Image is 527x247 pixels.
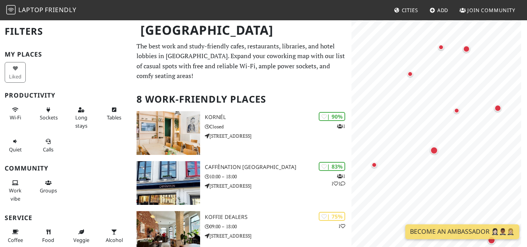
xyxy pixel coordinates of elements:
div: Map marker [461,44,471,54]
div: Map marker [436,43,445,52]
h3: Kornél [205,114,351,121]
h3: My Places [5,51,127,58]
p: 1 [338,222,345,230]
a: Caffènation Antwerp City Center | 83% 111 Caffènation [GEOGRAPHIC_DATA] 10:00 – 18:00 [STREET_ADD... [132,161,351,205]
h3: Caffènation [GEOGRAPHIC_DATA] [205,164,351,171]
button: Alcohol [103,226,124,246]
span: Cities [402,7,418,14]
p: Closed [205,123,351,130]
span: Long stays [75,114,87,129]
h3: Koffie Dealers [205,214,351,220]
button: Long stays [71,103,92,132]
button: Sockets [37,103,59,124]
p: The best work and study-friendly cafes, restaurants, libraries, and hotel lobbies in [GEOGRAPHIC_... [137,41,347,81]
p: [STREET_ADDRESS] [205,182,351,190]
span: Friendly [45,5,76,14]
button: Tables [103,103,124,124]
button: Veggie [71,226,92,246]
button: Food [37,226,59,246]
a: Join Community [456,3,518,17]
span: Add [437,7,449,14]
p: [STREET_ADDRESS] [205,132,351,140]
h3: Community [5,165,127,172]
div: Map marker [405,69,415,78]
a: Cities [391,3,421,17]
div: Map marker [428,145,439,156]
span: Group tables [40,187,57,194]
h2: Filters [5,20,127,43]
div: | 83% [319,162,345,171]
h3: Service [5,214,127,222]
p: 09:00 – 18:00 [205,223,351,230]
p: 1 1 1 [331,172,345,187]
div: Map marker [486,235,497,245]
p: 10:00 – 18:00 [205,173,351,180]
img: LaptopFriendly [6,5,16,14]
h3: Productivity [5,92,127,99]
span: Quiet [9,146,22,153]
h1: [GEOGRAPHIC_DATA] [134,20,350,41]
a: Add [426,3,452,17]
a: LaptopFriendly LaptopFriendly [6,4,76,17]
img: Caffènation Antwerp City Center [137,161,201,205]
button: Calls [37,135,59,156]
span: Work-friendly tables [107,114,121,121]
span: Power sockets [40,114,58,121]
span: Veggie [73,236,89,243]
span: People working [9,187,21,202]
button: Wi-Fi [5,103,26,124]
button: Groups [37,176,59,197]
a: Kornél | 90% 1 Kornél Closed [STREET_ADDRESS] [132,111,351,155]
p: [STREET_ADDRESS] [205,232,351,240]
div: | 75% [319,212,345,221]
p: 1 [337,123,345,130]
h2: 8 Work-Friendly Places [137,87,347,111]
div: Map marker [493,103,503,113]
span: Stable Wi-Fi [10,114,21,121]
img: Kornél [137,111,201,155]
span: Coffee [8,236,23,243]
a: Become an Ambassador 🤵🏻‍♀️🤵🏾‍♂️🤵🏼‍♀️ [405,224,519,239]
div: | 90% [319,112,345,121]
span: Video/audio calls [43,146,53,153]
button: Work vibe [5,176,26,205]
button: Quiet [5,135,26,156]
span: Alcohol [106,236,123,243]
span: Join Community [467,7,515,14]
div: Map marker [369,160,379,169]
span: Laptop [18,5,44,14]
div: Map marker [452,106,461,115]
button: Coffee [5,226,26,246]
span: Food [42,236,54,243]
